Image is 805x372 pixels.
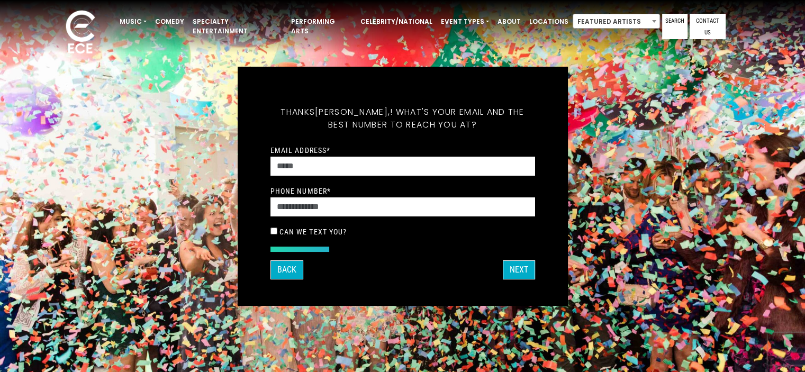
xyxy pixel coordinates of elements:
label: Email Address [270,146,331,155]
a: Specialty Entertainment [188,13,287,40]
a: Music [115,13,151,31]
img: ece_new_logo_whitev2-1.png [54,7,107,59]
a: Locations [525,13,573,31]
a: Event Types [437,13,493,31]
a: Celebrity/National [356,13,437,31]
button: Next [503,260,535,279]
a: Comedy [151,13,188,31]
span: [PERSON_NAME], [315,106,390,118]
a: Search [662,14,688,39]
span: Featured Artists [573,14,659,29]
button: Back [270,260,303,279]
a: Performing Arts [287,13,356,40]
label: Phone Number [270,186,331,196]
h5: Thanks ! What's your email and the best number to reach you at? [270,93,535,144]
a: About [493,13,525,31]
a: Contact Us [690,14,726,39]
label: Can we text you? [279,227,347,237]
span: Featured Artists [573,14,660,29]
